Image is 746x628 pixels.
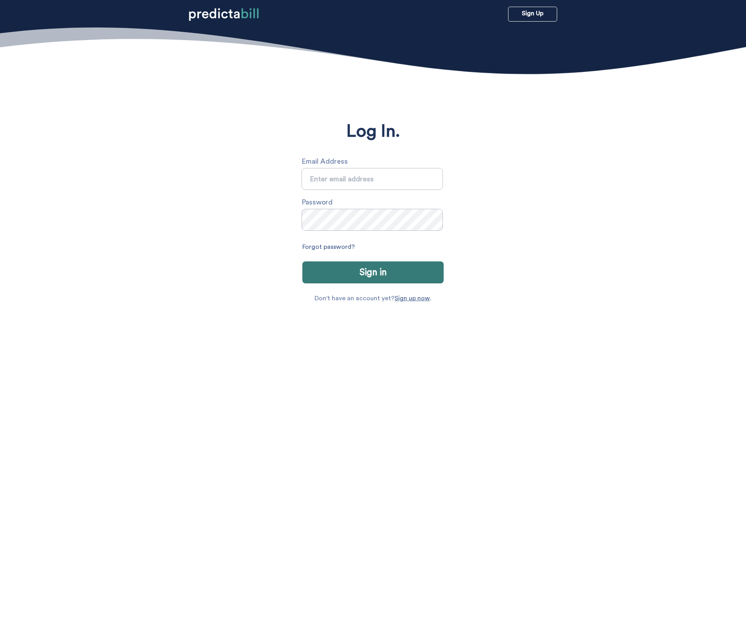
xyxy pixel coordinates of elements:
[314,295,432,301] p: Don't have an account yet? .
[302,241,355,254] a: Forgot password?
[346,122,400,141] p: Log In.
[302,155,448,168] label: Email Address
[302,261,444,283] button: Sign in
[302,196,448,209] label: Password
[395,295,430,301] a: Sign up now
[508,7,557,22] a: Sign Up
[302,168,443,190] input: Email Address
